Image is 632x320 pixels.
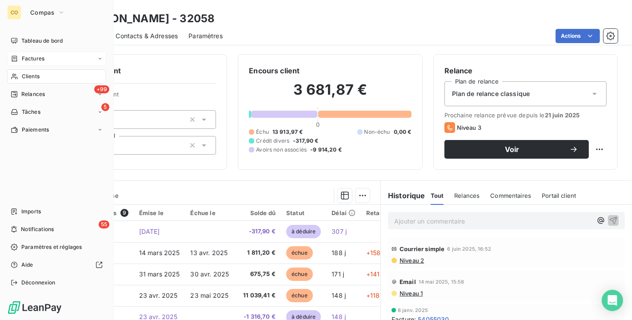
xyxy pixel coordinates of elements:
span: Imports [21,208,41,216]
span: Commentaires [490,192,531,199]
span: Tableau de bord [21,37,63,45]
span: Avoirs non associés [256,146,307,154]
span: Contacts & Adresses [116,32,178,40]
span: Tâches [22,108,40,116]
span: -317,90 € [293,137,318,145]
span: 6 juin 2025, 16:52 [447,246,491,252]
span: 1 811,20 € [242,248,276,257]
span: 14 mai 2025, 15:58 [419,279,464,284]
span: Relances [454,192,480,199]
span: 11 039,41 € [242,291,276,300]
span: [DATE] [139,228,160,235]
span: 171 j [332,270,344,278]
span: Tout [431,192,444,199]
span: échue [286,246,313,260]
span: Non-échu [364,128,390,136]
span: Propriétés Client [72,91,216,103]
span: +118 j [366,292,383,299]
span: Prochaine relance prévue depuis le [444,112,607,119]
div: Solde dû [242,209,276,216]
span: Paramètres [188,32,223,40]
span: Échu [256,128,269,136]
div: Retard [366,209,395,216]
span: échue [286,289,313,302]
span: 23 avr. 2025 [139,292,178,299]
span: 307 j [332,228,347,235]
div: CO [7,5,21,20]
span: Factures [22,55,44,63]
span: +141 j [366,270,383,278]
button: Actions [556,29,600,43]
span: Paiements [22,126,49,134]
span: 31 mars 2025 [139,270,180,278]
span: Crédit divers [256,137,289,145]
span: 148 j [332,292,346,299]
img: Logo LeanPay [7,300,62,315]
span: -9 914,20 € [310,146,342,154]
a: Aide [7,258,106,272]
h3: [PERSON_NAME] - 32058 [78,11,215,27]
span: 8 janv. 2025 [398,308,428,313]
span: Paramètres et réglages [21,243,82,251]
span: +158 j [366,249,384,256]
span: 188 j [332,249,346,256]
span: Relances [21,90,45,98]
div: Échue le [191,209,232,216]
h2: 3 681,87 € [249,81,411,108]
span: Niveau 3 [457,124,481,131]
span: 21 juin 2025 [545,112,580,119]
button: Voir [444,140,589,159]
span: -317,90 € [242,227,276,236]
h6: Encours client [249,65,300,76]
div: Délai [332,209,356,216]
span: 5 [101,103,109,111]
span: 675,75 € [242,270,276,279]
span: 55 [99,220,109,228]
span: 0 [316,121,320,128]
span: Clients [22,72,40,80]
span: 0,00 € [394,128,412,136]
span: Déconnexion [21,279,56,287]
span: Niveau 2 [399,257,424,264]
span: Portail client [542,192,576,199]
span: Notifications [21,225,54,233]
h6: Relance [444,65,607,76]
span: Niveau 1 [399,290,423,297]
span: à déduire [286,225,321,238]
span: 13 avr. 2025 [191,249,228,256]
span: échue [286,268,313,281]
span: Voir [455,146,569,153]
h6: Historique [381,190,425,201]
span: 23 mai 2025 [191,292,229,299]
span: Aide [21,261,33,269]
span: 14 mars 2025 [139,249,180,256]
h6: Informations client [54,65,216,76]
span: +99 [94,85,109,93]
span: Email [400,278,416,285]
span: Plan de relance classique [452,89,530,98]
span: 30 avr. 2025 [191,270,229,278]
span: 13 913,97 € [272,128,303,136]
div: Open Intercom Messenger [602,290,623,311]
span: Courrier simple [400,245,444,252]
div: Émise le [139,209,180,216]
span: Compas [30,9,54,16]
div: Statut [286,209,321,216]
span: 9 [120,209,128,217]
